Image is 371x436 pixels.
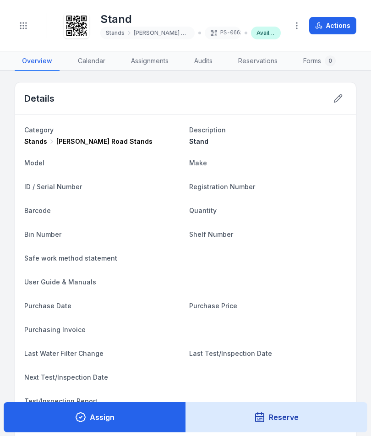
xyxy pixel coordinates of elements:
span: User Guide & Manuals [24,278,96,286]
span: Last Water Filter Change [24,349,104,357]
span: Quantity [189,207,217,214]
h1: Stand [100,12,281,27]
span: Shelf Number [189,230,233,238]
span: Barcode [24,207,51,214]
span: Model [24,159,44,167]
span: Last Test/Inspection Date [189,349,272,357]
h2: Details [24,92,55,105]
span: [PERSON_NAME] Road Stands [134,29,189,37]
span: [PERSON_NAME] Road Stands [56,137,153,146]
button: Actions [309,17,356,34]
button: Assign [4,402,186,432]
div: PS-0662 [205,27,241,39]
a: Overview [15,52,60,71]
span: Next Test/Inspection Date [24,373,108,381]
span: Registration Number [189,183,255,191]
div: Available [251,27,281,39]
span: Purchasing Invoice [24,326,86,333]
a: Calendar [71,52,113,71]
div: 0 [325,55,336,66]
a: Forms0 [296,52,343,71]
span: Stand [189,137,208,145]
span: Safe work method statement [24,254,117,262]
span: Category [24,126,54,134]
a: Assignments [124,52,176,71]
a: Audits [187,52,220,71]
span: Test/Inspection Report [24,397,98,405]
span: Make [189,159,207,167]
button: Toggle navigation [15,17,32,34]
span: Stands [24,137,47,146]
span: Purchase Date [24,302,71,310]
span: ID / Serial Number [24,183,82,191]
span: Purchase Price [189,302,237,310]
span: Bin Number [24,230,61,238]
span: Stands [106,29,125,37]
button: Reserve [185,402,368,432]
span: Description [189,126,226,134]
a: Reservations [231,52,285,71]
